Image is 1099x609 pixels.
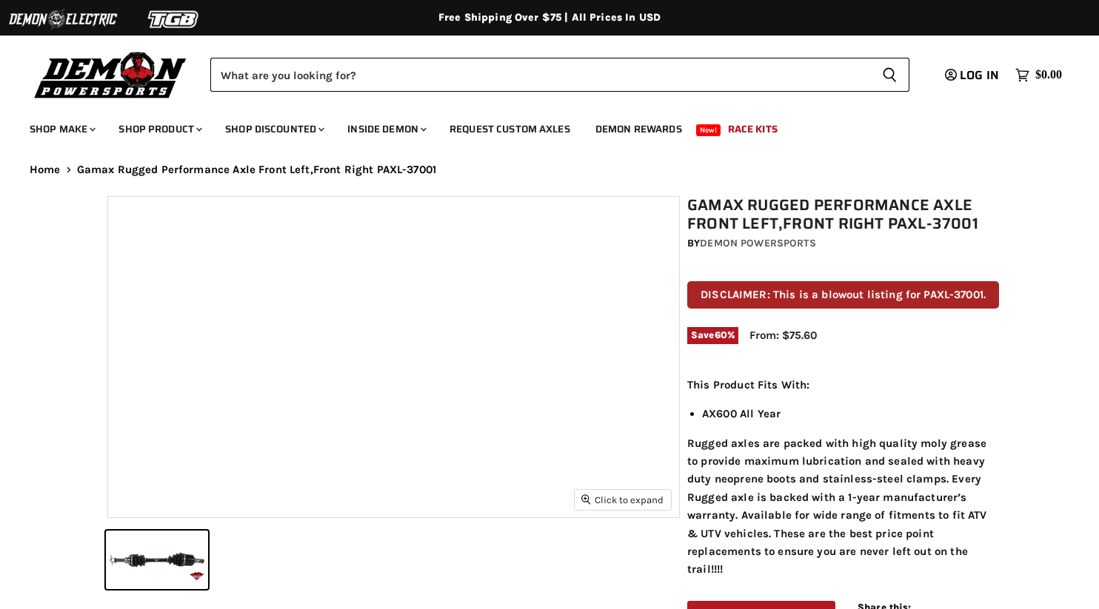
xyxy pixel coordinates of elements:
[938,69,1008,82] a: Log in
[584,114,693,144] a: Demon Rewards
[700,237,815,249] a: Demon Powersports
[702,405,999,423] li: AX600 All Year
[687,235,999,252] div: by
[118,5,230,33] img: TGB Logo 2
[687,376,999,579] div: Rugged axles are packed with high quality moly grease to provide maximum lubrication and sealed w...
[210,58,909,92] form: Product
[715,329,727,340] span: 60
[438,114,581,144] a: Request Custom Axles
[575,490,671,510] button: Click to expand
[687,281,999,309] p: DISCLAIMER: This is a blowout listing for PAXL-37001.
[106,531,208,589] button: Gamax Rugged Performance Axle Front Left,Front Right PAXL-37001 thumbnail
[687,376,999,394] p: This Product Fits With:
[717,114,789,144] a: Race Kits
[687,196,999,233] h1: Gamax Rugged Performance Axle Front Left,Front Right PAXL-37001
[1035,68,1062,82] span: $0.00
[30,164,61,176] a: Home
[960,66,999,84] span: Log in
[19,108,1058,144] ul: Main menu
[107,114,211,144] a: Shop Product
[30,48,192,101] img: Demon Powersports
[749,329,817,342] span: From: $75.60
[696,124,721,136] span: New!
[19,114,104,144] a: Shop Make
[870,58,909,92] button: Search
[687,327,738,343] span: Save %
[214,114,333,144] a: Shop Discounted
[336,114,435,144] a: Inside Demon
[210,58,870,92] input: Search
[581,494,664,505] span: Click to expand
[1008,64,1069,86] a: $0.00
[7,5,118,33] img: Demon Electric Logo 2
[77,164,436,176] span: Gamax Rugged Performance Axle Front Left,Front Right PAXL-37001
